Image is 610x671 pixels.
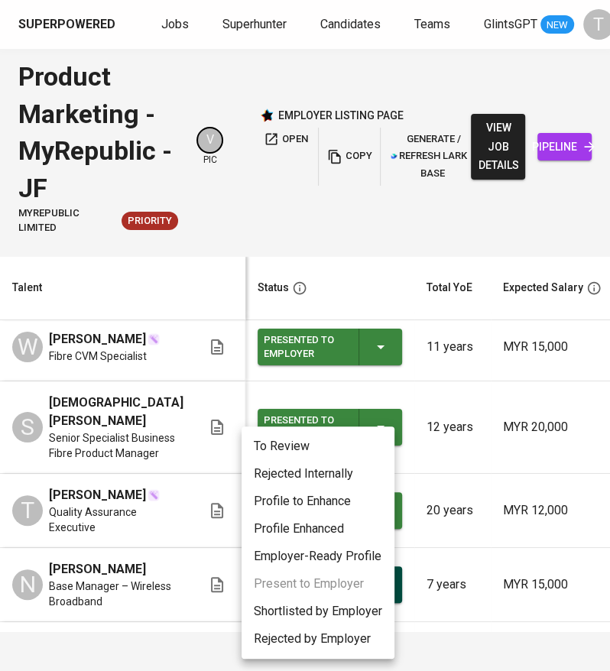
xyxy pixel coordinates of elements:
[242,543,394,570] li: Employer-Ready Profile
[242,460,394,488] li: Rejected Internally
[242,515,394,543] li: Profile Enhanced
[242,598,394,625] li: Shortlisted by Employer
[242,625,394,653] li: Rejected by Employer
[242,433,394,460] li: To Review
[242,488,394,515] li: Profile to Enhance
